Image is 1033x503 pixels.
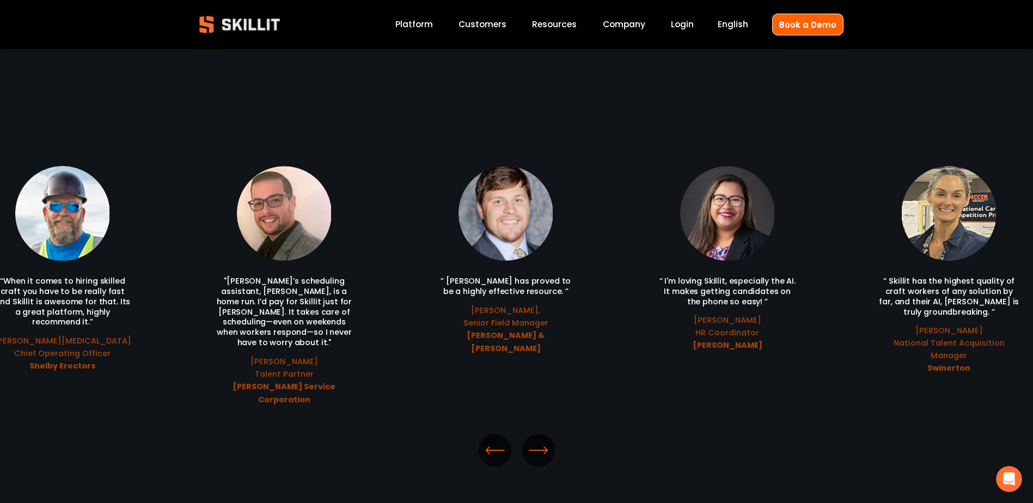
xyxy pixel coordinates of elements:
span: English [718,18,748,30]
div: language picker [718,17,748,32]
strong: Less effort [482,8,551,31]
a: folder dropdown [532,17,577,32]
iframe: Intercom live chat [996,466,1022,492]
span: Resources [532,18,577,30]
a: Login [671,17,694,32]
img: Skillit [190,8,289,41]
button: Previous [479,434,511,467]
button: Next [522,434,555,467]
strong: Scalable [680,8,738,31]
a: Platform [395,17,433,32]
strong: More interviews [244,8,349,31]
a: Book a Demo [772,14,843,35]
a: Company [603,17,645,32]
a: Customers [459,17,506,32]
